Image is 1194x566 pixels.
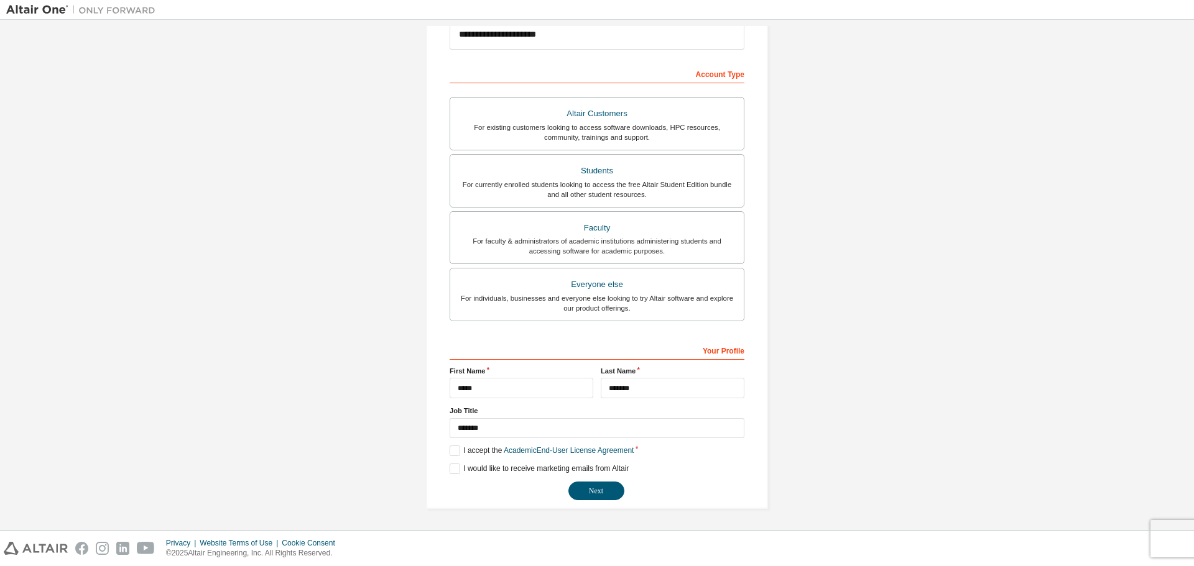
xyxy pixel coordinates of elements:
div: Website Terms of Use [200,538,282,548]
label: Job Title [450,406,744,416]
div: For currently enrolled students looking to access the free Altair Student Edition bundle and all ... [458,180,736,199]
label: First Name [450,366,593,376]
div: Everyone else [458,276,736,293]
div: For individuals, businesses and everyone else looking to try Altair software and explore our prod... [458,293,736,313]
div: Cookie Consent [282,538,342,548]
div: Students [458,162,736,180]
div: Privacy [166,538,200,548]
div: For faculty & administrators of academic institutions administering students and accessing softwa... [458,236,736,256]
div: Altair Customers [458,105,736,122]
label: Last Name [601,366,744,376]
img: facebook.svg [75,542,88,555]
img: youtube.svg [137,542,155,555]
p: © 2025 Altair Engineering, Inc. All Rights Reserved. [166,548,343,559]
label: I accept the [450,445,634,456]
div: Faculty [458,219,736,237]
img: instagram.svg [96,542,109,555]
label: I would like to receive marketing emails from Altair [450,463,629,474]
img: Altair One [6,4,162,16]
img: altair_logo.svg [4,542,68,555]
a: Academic End-User License Agreement [504,446,634,455]
button: Next [568,482,624,500]
img: linkedin.svg [116,542,129,555]
div: Your Profile [450,340,744,360]
div: Account Type [450,63,744,83]
div: For existing customers looking to access software downloads, HPC resources, community, trainings ... [458,122,736,142]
